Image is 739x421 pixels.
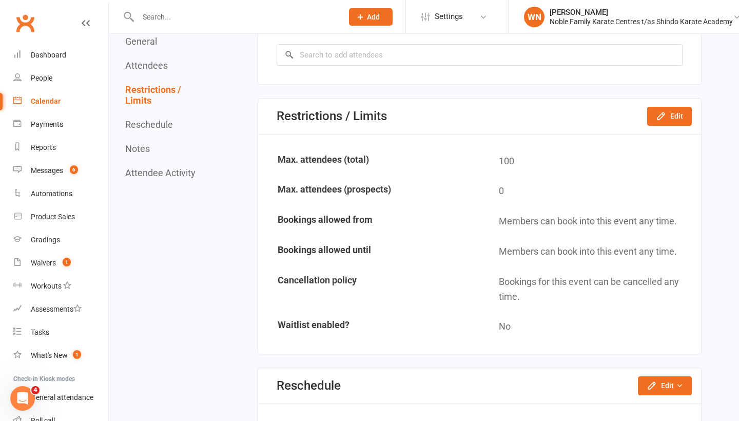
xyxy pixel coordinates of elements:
button: General [125,36,157,47]
div: Gradings [31,236,60,244]
div: Calendar [31,97,61,105]
a: Product Sales [13,205,108,228]
td: Members can book into this event any time. [480,207,701,236]
td: No [480,312,701,341]
div: Messages [31,166,63,175]
div: Waivers [31,259,56,267]
button: Attendee Activity [125,167,196,178]
a: General attendance kiosk mode [13,386,108,409]
div: Automations [31,189,72,198]
button: Restrictions / Limits [125,84,209,106]
a: What's New1 [13,344,108,367]
div: WN [524,7,544,27]
td: Bookings allowed from [259,207,479,236]
span: Settings [435,5,463,28]
td: Waitlist enabled? [259,312,479,341]
div: Reports [31,143,56,151]
div: Reschedule [277,378,341,393]
a: Workouts [13,275,108,298]
span: Add [367,13,380,21]
div: Noble Family Karate Centres t/as Shindo Karate Academy [550,17,733,26]
a: Payments [13,113,108,136]
a: Reports [13,136,108,159]
div: Dashboard [31,51,66,59]
button: Reschedule [125,119,173,130]
td: Cancellation policy [259,267,479,312]
span: 6 [70,165,78,174]
div: Workouts [31,282,62,290]
a: Calendar [13,90,108,113]
div: Restrictions / Limits [277,109,387,123]
button: Attendees [125,60,168,71]
a: Automations [13,182,108,205]
button: Notes [125,143,150,154]
span: 1 [63,258,71,266]
td: Members can book into this event any time. [480,237,701,266]
td: Bookings for this event can be cancelled any time. [480,267,701,312]
td: Bookings allowed until [259,237,479,266]
span: 4 [31,386,40,394]
div: Assessments [31,305,82,313]
span: 1 [73,350,81,359]
div: [PERSON_NAME] [550,8,733,17]
div: Payments [31,120,63,128]
div: General attendance [31,393,93,401]
a: Dashboard [13,44,108,67]
iframe: Intercom live chat [10,386,35,411]
input: Search to add attendees [277,44,683,66]
div: Product Sales [31,213,75,221]
button: Add [349,8,393,26]
div: What's New [31,351,68,359]
div: Tasks [31,328,49,336]
a: Messages 6 [13,159,108,182]
a: Clubworx [12,10,38,36]
button: Edit [638,376,692,395]
a: Assessments [13,298,108,321]
input: Search... [135,10,336,24]
a: Tasks [13,321,108,344]
a: People [13,67,108,90]
a: Gradings [13,228,108,252]
td: 100 [480,147,701,176]
td: Max. attendees (prospects) [259,177,479,206]
td: 0 [480,177,701,206]
a: Waivers 1 [13,252,108,275]
div: People [31,74,52,82]
td: Max. attendees (total) [259,147,479,176]
button: Edit [647,107,692,125]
